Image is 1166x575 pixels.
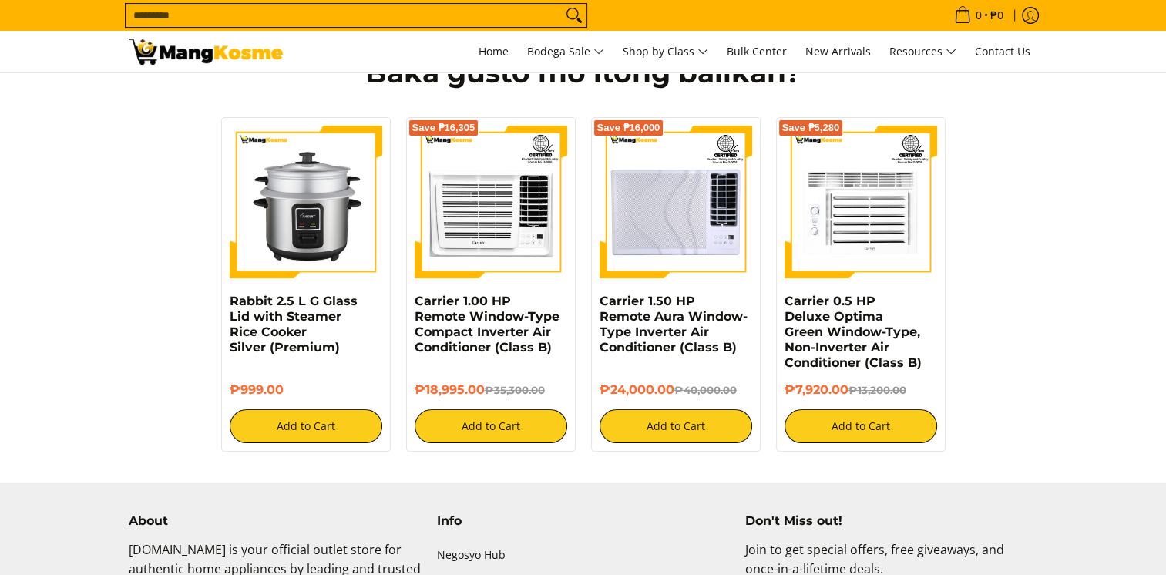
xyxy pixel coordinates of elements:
[785,409,937,443] button: Add to Cart
[230,294,358,355] a: Rabbit 2.5 L G Glass Lid with Steamer Rice Cooker Silver (Premium)
[973,10,984,21] span: 0
[415,409,567,443] button: Add to Cart
[785,294,922,370] a: Carrier 0.5 HP Deluxe Optima Green Window-Type, Non-Inverter Air Conditioner (Class B)
[785,382,937,398] h6: ₱7,920.00
[782,123,840,133] span: Save ₱5,280
[485,384,545,396] del: ₱35,300.00
[727,44,787,59] span: Bulk Center
[882,31,964,72] a: Resources
[597,123,660,133] span: Save ₱16,000
[298,31,1038,72] nav: Main Menu
[623,42,708,62] span: Shop by Class
[600,126,752,278] img: Carrier 1.50 HP Remote Aura Window-Type Inverter Air Conditioner (Class B)
[471,31,516,72] a: Home
[129,39,283,65] img: Your Shopping Cart | Mang Kosme
[437,513,730,529] h4: Info
[230,382,382,398] h6: ₱999.00
[415,382,567,398] h6: ₱18,995.00
[889,42,956,62] span: Resources
[615,31,716,72] a: Shop by Class
[949,7,1008,24] span: •
[519,31,612,72] a: Bodega Sale
[975,44,1030,59] span: Contact Us
[527,42,604,62] span: Bodega Sale
[415,126,567,278] img: Carrier 1.00 HP Remote Window-Type Compact Inverter Air Conditioner (Class B)
[785,126,937,278] img: Carrier 0.5 HP Deluxe Optima Green Window-Type, Non-Inverter Air Conditioner (Class B)
[798,31,879,72] a: New Arrivals
[230,126,382,278] img: https://mangkosme.com/products/rabbit-2-5-l-g-glass-lid-with-steamer-rice-cooker-silver-class-a
[600,382,752,398] h6: ₱24,000.00
[129,513,422,529] h4: About
[600,294,748,355] a: Carrier 1.50 HP Remote Aura Window-Type Inverter Air Conditioner (Class B)
[415,294,559,355] a: Carrier 1.00 HP Remote Window-Type Compact Inverter Air Conditioner (Class B)
[437,540,730,570] a: Negosyo Hub
[562,4,586,27] button: Search
[412,123,475,133] span: Save ₱16,305
[848,384,906,396] del: ₱13,200.00
[988,10,1006,21] span: ₱0
[600,409,752,443] button: Add to Cart
[805,44,871,59] span: New Arrivals
[744,513,1037,529] h4: Don't Miss out!
[230,409,382,443] button: Add to Cart
[479,44,509,59] span: Home
[674,384,737,396] del: ₱40,000.00
[719,31,795,72] a: Bulk Center
[967,31,1038,72] a: Contact Us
